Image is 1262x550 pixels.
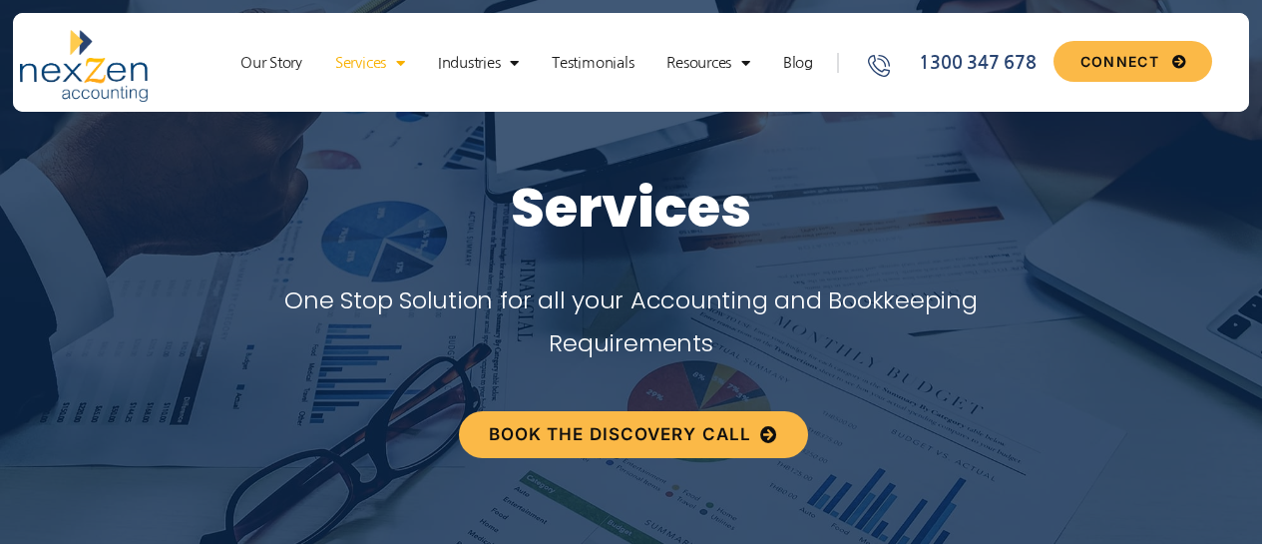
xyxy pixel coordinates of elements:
a: Testimonials [542,53,643,73]
span: 1300 347 678 [914,50,1036,77]
a: Industries [428,53,529,73]
span: CONNECT [1080,55,1159,69]
a: BOOK THE DISCOVERY CALL [459,411,808,458]
span: BOOK THE DISCOVERY CALL [489,426,751,443]
nav: Menu [227,53,827,73]
a: Services [325,53,415,73]
span: Services [511,169,751,246]
a: Our Story [230,53,312,73]
a: Blog [773,53,823,73]
p: One Stop Solution for all your Accounting and Bookkeeping Requirements [252,278,1010,364]
a: CONNECT [1053,41,1212,82]
a: 1300 347 678 [865,50,1053,77]
a: Resources [656,53,760,73]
